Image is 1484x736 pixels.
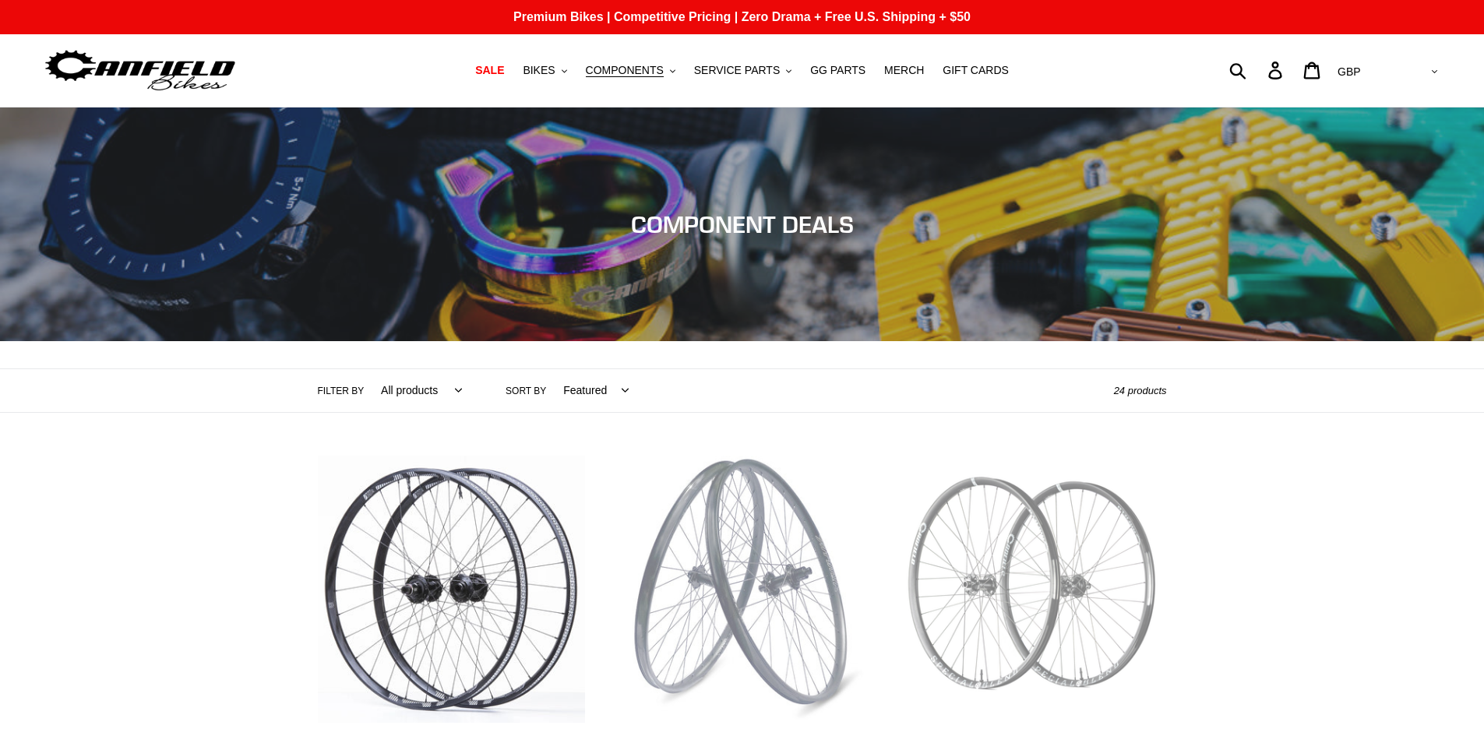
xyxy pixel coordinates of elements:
span: GIFT CARDS [943,64,1009,77]
span: COMPONENTS [586,64,664,77]
img: Canfield Bikes [43,46,238,95]
button: SERVICE PARTS [686,60,799,81]
span: COMPONENT DEALS [631,210,854,238]
a: GG PARTS [802,60,873,81]
a: MERCH [876,60,932,81]
span: MERCH [884,64,924,77]
span: SALE [475,64,504,77]
a: SALE [467,60,512,81]
button: BIKES [515,60,574,81]
span: GG PARTS [810,64,865,77]
button: COMPONENTS [578,60,683,81]
input: Search [1238,53,1278,87]
label: Filter by [318,384,365,398]
a: GIFT CARDS [935,60,1017,81]
span: 24 products [1114,385,1167,396]
label: Sort by [506,384,546,398]
span: BIKES [523,64,555,77]
span: SERVICE PARTS [694,64,780,77]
